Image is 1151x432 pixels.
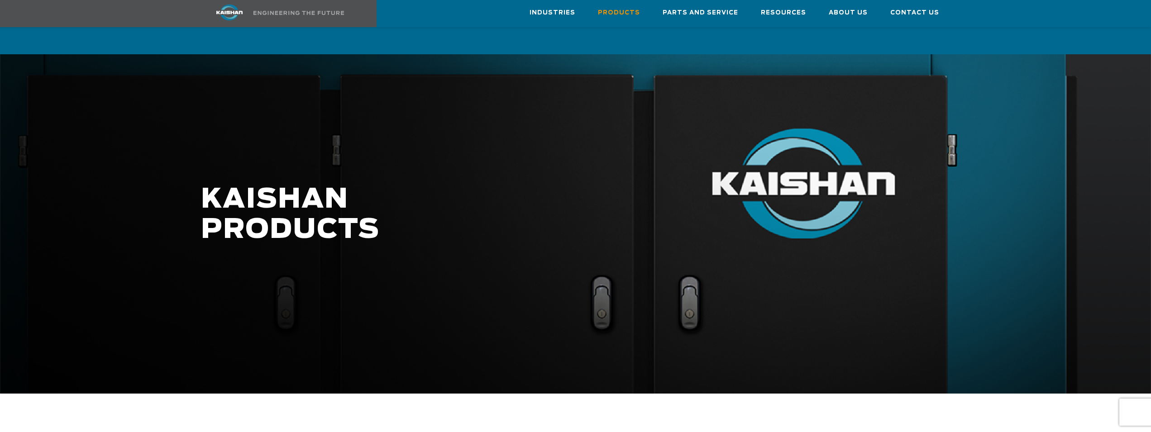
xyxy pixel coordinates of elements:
[890,0,939,25] a: Contact Us
[530,0,575,25] a: Industries
[598,0,640,25] a: Products
[530,8,575,18] span: Industries
[829,0,868,25] a: About Us
[253,11,344,15] img: Engineering the future
[829,8,868,18] span: About Us
[890,8,939,18] span: Contact Us
[196,5,263,20] img: kaishan logo
[201,185,824,245] h1: KAISHAN PRODUCTS
[598,8,640,18] span: Products
[663,8,738,18] span: Parts and Service
[663,0,738,25] a: Parts and Service
[761,0,806,25] a: Resources
[761,8,806,18] span: Resources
